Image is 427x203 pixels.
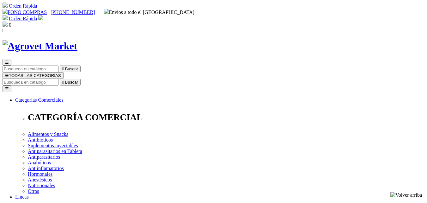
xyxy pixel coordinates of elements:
[3,59,11,66] button: ☰
[3,3,8,8] img: shopping-cart.svg
[3,10,109,200] iframe: Brevo live chat
[104,10,195,15] span: Envíos a todo el [GEOGRAPHIC_DATA]
[3,9,8,14] img: phone.svg
[3,28,4,33] i: 
[3,79,58,86] input: Buscar
[3,66,58,72] input: Buscar
[3,72,64,79] button: ☰TODAS LAS CATEGORÍAS
[3,86,11,92] button: ☰
[3,10,47,15] a: FONO COMPRAS
[3,40,77,52] img: Agrovet Market
[51,10,95,15] a: [PHONE_NUMBER]
[104,9,109,14] img: delivery-truck.svg
[3,15,8,20] img: shopping-cart.svg
[9,3,37,9] a: Orden Rápida
[390,192,422,198] img: Volver arriba
[28,112,424,123] p: CATEGORÍA COMERCIAL
[3,22,8,27] img: shopping-bag.svg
